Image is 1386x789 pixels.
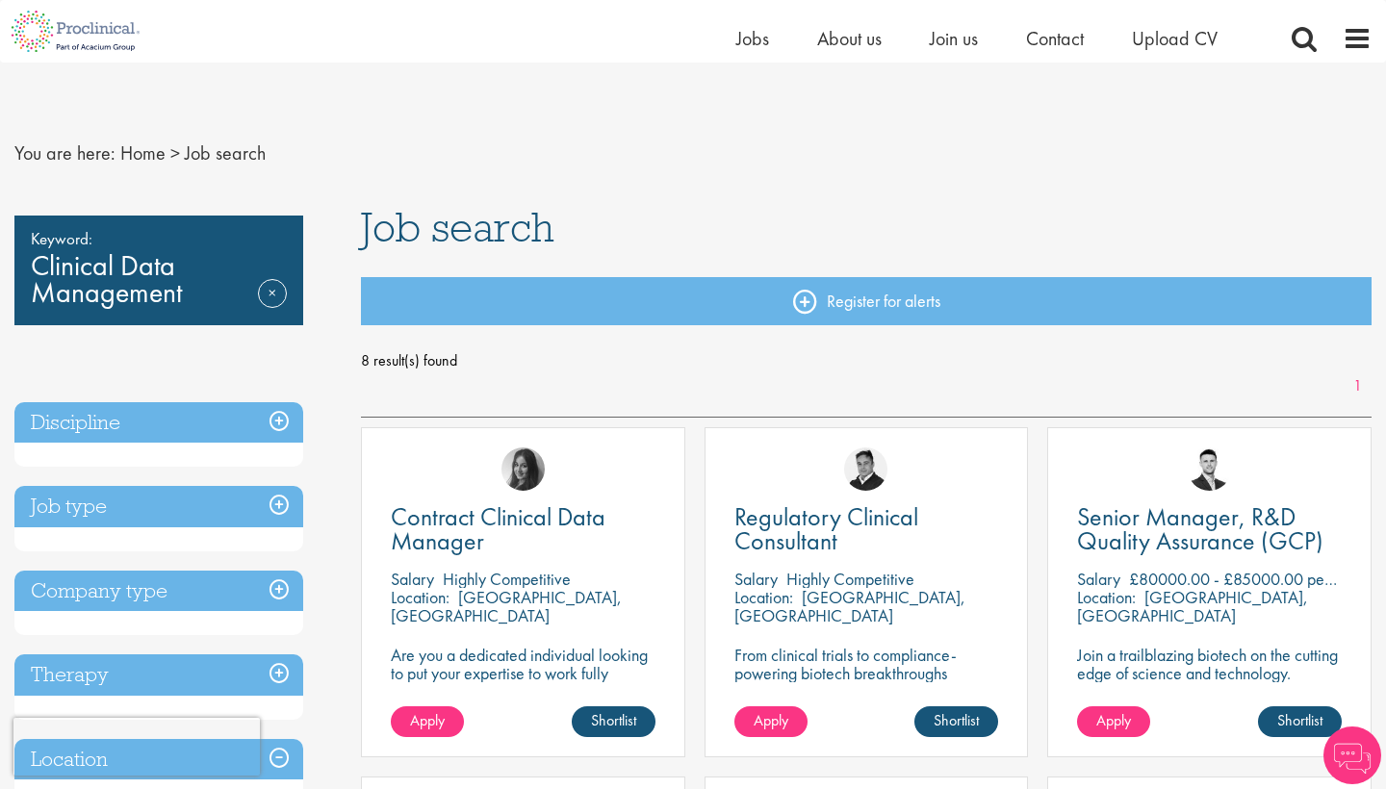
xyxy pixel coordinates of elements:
span: Job search [185,140,266,165]
span: Apply [410,710,445,730]
a: About us [817,26,882,51]
a: Apply [1077,706,1150,737]
img: Heidi Hennigan [501,447,545,491]
p: Highly Competitive [786,568,914,590]
span: Salary [391,568,434,590]
p: Are you a dedicated individual looking to put your expertise to work fully flexibly in a remote p... [391,646,655,700]
h3: Company type [14,571,303,612]
a: Contact [1026,26,1084,51]
a: Join us [930,26,978,51]
div: Clinical Data Management [14,216,303,325]
h3: Discipline [14,402,303,444]
img: Peter Duvall [844,447,887,491]
a: Shortlist [1258,706,1342,737]
h3: Job type [14,486,303,527]
iframe: reCAPTCHA [13,718,260,776]
a: Regulatory Clinical Consultant [734,505,999,553]
a: Register for alerts [361,277,1372,325]
img: Chatbot [1323,726,1381,784]
span: Senior Manager, R&D Quality Assurance (GCP) [1077,500,1323,557]
p: [GEOGRAPHIC_DATA], [GEOGRAPHIC_DATA] [1077,586,1308,626]
a: Senior Manager, R&D Quality Assurance (GCP) [1077,505,1342,553]
span: Regulatory Clinical Consultant [734,500,918,557]
img: Joshua Godden [1188,447,1231,491]
p: [GEOGRAPHIC_DATA], [GEOGRAPHIC_DATA] [391,586,622,626]
a: Shortlist [572,706,655,737]
a: Apply [734,706,808,737]
h3: Therapy [14,654,303,696]
span: Contract Clinical Data Manager [391,500,605,557]
span: Apply [754,710,788,730]
span: Location: [391,586,449,608]
span: > [170,140,180,165]
span: Location: [734,586,793,608]
a: Jobs [736,26,769,51]
a: Apply [391,706,464,737]
p: [GEOGRAPHIC_DATA], [GEOGRAPHIC_DATA] [734,586,965,626]
span: You are here: [14,140,115,165]
p: Join a trailblazing biotech on the cutting edge of science and technology. [1077,646,1342,682]
a: breadcrumb link [120,140,166,165]
a: 1 [1344,375,1372,397]
p: £80000.00 - £85000.00 per annum [1129,568,1376,590]
span: 8 result(s) found [361,346,1372,375]
a: Shortlist [914,706,998,737]
a: Remove [258,279,287,335]
a: Upload CV [1132,26,1218,51]
p: Highly Competitive [443,568,571,590]
span: Salary [734,568,778,590]
span: Keyword: [31,225,287,252]
span: Job search [361,201,554,253]
a: Contract Clinical Data Manager [391,505,655,553]
span: Apply [1096,710,1131,730]
span: Salary [1077,568,1120,590]
span: Location: [1077,586,1136,608]
p: From clinical trials to compliance-powering biotech breakthroughs remotely, where precision meets... [734,646,999,719]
